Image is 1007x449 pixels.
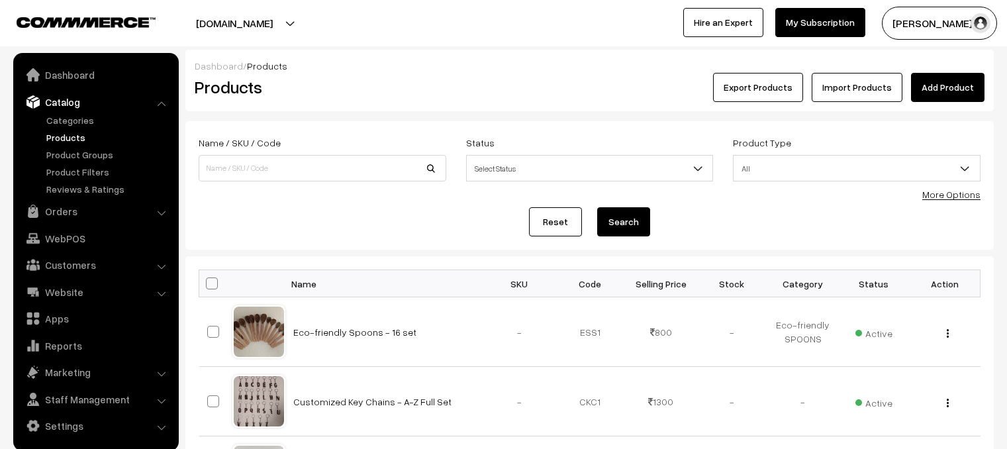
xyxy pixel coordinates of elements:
[484,270,555,297] th: SKU
[626,367,696,436] td: 1300
[484,367,555,436] td: -
[199,136,281,150] label: Name / SKU / Code
[17,253,174,277] a: Customers
[484,297,555,367] td: -
[855,323,892,340] span: Active
[626,297,696,367] td: 800
[733,136,791,150] label: Product Type
[17,63,174,87] a: Dashboard
[43,148,174,162] a: Product Groups
[17,334,174,358] a: Reports
[555,367,626,436] td: CKC1
[734,157,980,180] span: All
[767,297,838,367] td: Eco-friendly SPOONS
[17,414,174,438] a: Settings
[947,329,949,338] img: Menu
[17,13,132,29] a: COMMMERCE
[17,17,156,27] img: COMMMERCE
[683,8,763,37] a: Hire an Expert
[247,60,287,72] span: Products
[696,367,767,436] td: -
[696,270,767,297] th: Stock
[597,207,650,236] button: Search
[529,207,582,236] a: Reset
[555,270,626,297] th: Code
[733,155,981,181] span: All
[195,59,984,73] div: /
[43,182,174,196] a: Reviews & Ratings
[285,270,484,297] th: Name
[555,297,626,367] td: ESS1
[855,393,892,410] span: Active
[838,270,909,297] th: Status
[17,280,174,304] a: Website
[43,165,174,179] a: Product Filters
[17,90,174,114] a: Catalog
[17,226,174,250] a: WebPOS
[17,360,174,384] a: Marketing
[767,270,838,297] th: Category
[17,387,174,411] a: Staff Management
[195,77,445,97] h2: Products
[812,73,902,102] a: Import Products
[909,270,980,297] th: Action
[195,60,243,72] a: Dashboard
[767,367,838,436] td: -
[199,155,446,181] input: Name / SKU / Code
[293,326,416,338] a: Eco-friendly Spoons - 16 set
[922,189,981,200] a: More Options
[971,13,990,33] img: user
[466,155,714,181] span: Select Status
[947,399,949,407] img: Menu
[293,396,452,407] a: Customized Key Chains - A-Z Full Set
[150,7,319,40] button: [DOMAIN_NAME]
[43,130,174,144] a: Products
[626,270,696,297] th: Selling Price
[17,307,174,330] a: Apps
[911,73,984,102] a: Add Product
[467,157,713,180] span: Select Status
[696,297,767,367] td: -
[43,113,174,127] a: Categories
[713,73,803,102] button: Export Products
[466,136,495,150] label: Status
[775,8,865,37] a: My Subscription
[17,199,174,223] a: Orders
[882,7,997,40] button: [PERSON_NAME] V…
